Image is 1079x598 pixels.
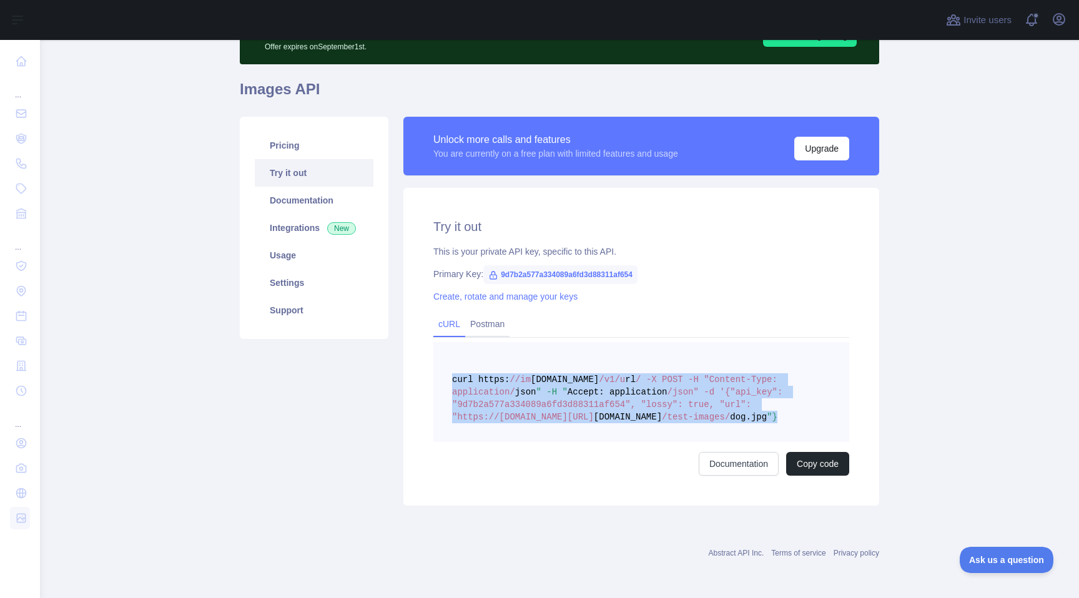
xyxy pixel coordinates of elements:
[255,214,373,242] a: Integrations New
[699,452,779,476] a: Documentation
[794,137,849,160] button: Upgrade
[834,549,879,557] a: Privacy policy
[494,412,594,422] span: /[DOMAIN_NAME][URL]
[730,412,767,422] span: dog.jpg
[515,387,536,397] span: json
[255,132,373,159] a: Pricing
[568,387,668,397] span: Accept: application
[536,387,567,397] span: " -H "
[452,387,788,422] span: /json" -d '{"api_key": "9d7b2a577a334089a6fd3d88311af654", "lossy": true, "url": "https:/
[594,412,662,422] span: [DOMAIN_NAME]
[433,218,849,235] h2: Try it out
[625,375,636,385] span: rl
[662,412,730,422] span: /test-images/
[510,375,531,385] span: //im
[433,132,678,147] div: Unlock more calls and features
[433,268,849,280] div: Primary Key:
[10,404,30,429] div: ...
[483,265,638,284] span: 9d7b2a577a334089a6fd3d88311af654
[452,375,510,385] span: curl https:
[465,314,510,334] a: Postman
[944,10,1014,30] button: Invite users
[240,79,879,109] h1: Images API
[786,452,849,476] button: Copy code
[963,13,1012,27] span: Invite users
[433,292,578,301] a: Create, rotate and manage your keys
[255,297,373,324] a: Support
[10,75,30,100] div: ...
[255,242,373,269] a: Usage
[767,412,777,422] span: "}
[433,147,678,160] div: You are currently on a free plan with limited features and usage
[531,375,599,385] span: [DOMAIN_NAME]
[433,245,849,258] div: This is your private API key, specific to this API.
[10,227,30,252] div: ...
[255,269,373,297] a: Settings
[960,547,1054,573] iframe: Toggle Customer Support
[255,187,373,214] a: Documentation
[327,222,356,235] span: New
[599,375,625,385] span: /v1/u
[265,37,608,52] p: Offer expires on September 1st.
[255,159,373,187] a: Try it out
[771,549,825,557] a: Terms of service
[709,549,764,557] a: Abstract API Inc.
[438,319,460,329] a: cURL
